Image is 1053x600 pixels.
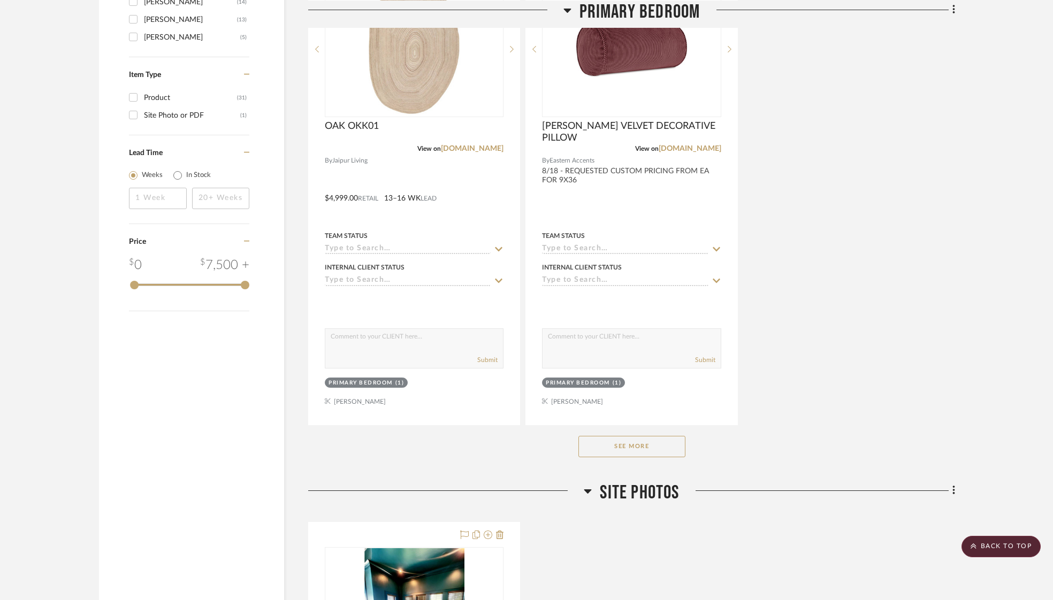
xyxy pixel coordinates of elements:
input: Type to Search… [542,276,708,286]
span: Eastern Accents [550,156,594,166]
div: Internal Client Status [325,263,405,272]
a: [DOMAIN_NAME] [441,145,503,152]
input: Type to Search… [325,244,491,255]
div: (5) [240,29,247,46]
span: OAK OKK01 [325,120,379,132]
input: Type to Search… [542,244,708,255]
input: Type to Search… [325,276,491,286]
div: (13) [237,11,247,28]
label: Weeks [142,170,163,181]
span: Item Type [129,71,161,79]
span: [PERSON_NAME] VELVET DECORATIVE PILLOW [542,120,721,144]
div: Site Photo or PDF [144,107,240,124]
button: Submit [695,355,715,365]
div: Primary Bedroom [546,379,610,387]
span: By [325,156,332,166]
div: (1) [613,379,622,387]
div: [PERSON_NAME] [144,11,237,28]
input: 1 Week [129,188,187,209]
div: 0 [129,256,142,275]
div: Team Status [542,231,585,241]
button: See More [578,436,685,457]
span: View on [635,145,659,152]
div: (31) [237,89,247,106]
div: Internal Client Status [542,263,622,272]
div: (1) [240,107,247,124]
div: (1) [395,379,405,387]
span: Price [129,238,146,245]
span: Lead Time [129,149,163,157]
span: View on [417,145,441,152]
div: Primary Bedroom [329,379,393,387]
scroll-to-top-button: BACK TO TOP [962,536,1041,557]
a: [DOMAIN_NAME] [659,145,721,152]
div: Team Status [325,231,368,241]
div: [PERSON_NAME] [144,29,240,46]
input: 20+ Weeks [192,188,250,209]
div: Product [144,89,237,106]
div: 7,500 + [200,256,249,275]
span: By [542,156,550,166]
label: In Stock [186,170,211,181]
span: Jaipur Living [332,156,368,166]
button: Submit [477,355,498,365]
span: Site Photos [600,481,679,504]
